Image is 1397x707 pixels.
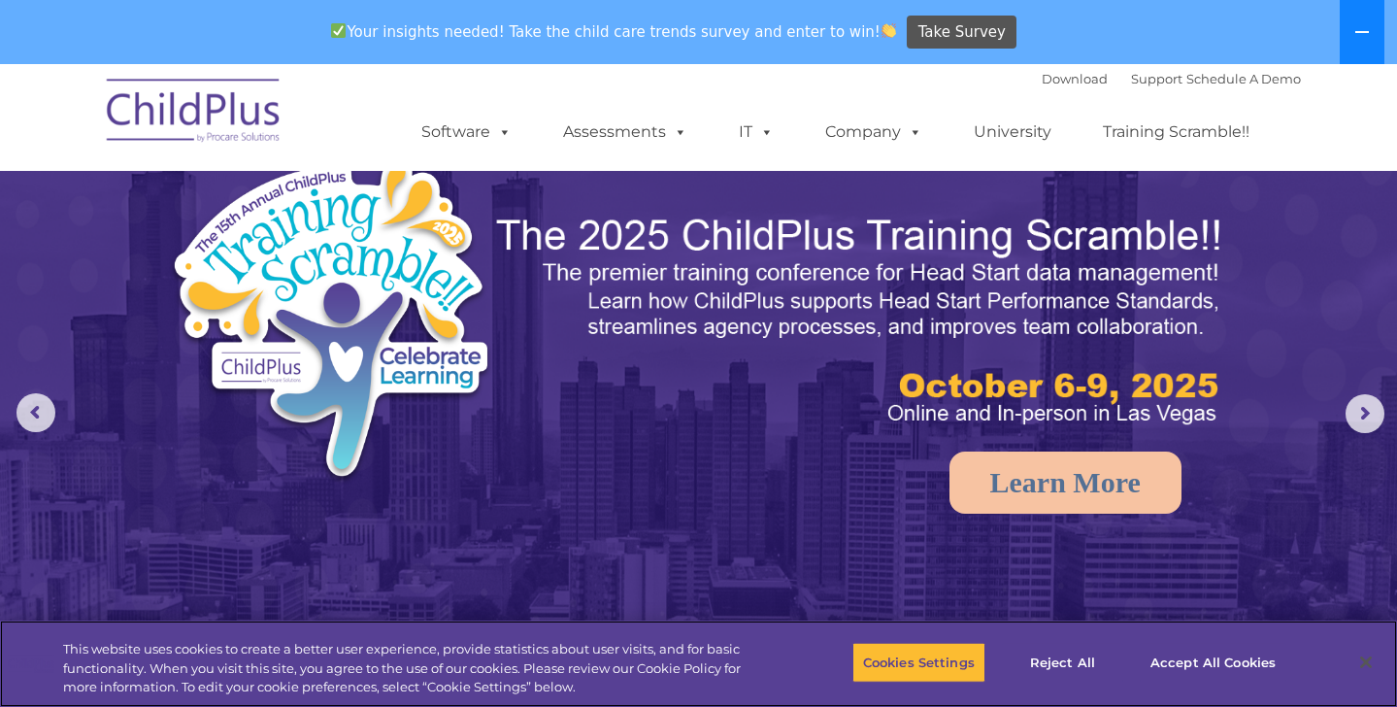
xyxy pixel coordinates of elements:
font: | [1042,71,1301,86]
span: Take Survey [918,16,1006,50]
a: University [954,113,1071,151]
button: Reject All [1002,642,1123,683]
a: Training Scramble!! [1083,113,1269,151]
img: ✅ [331,23,346,38]
img: ChildPlus by Procare Solutions [97,65,291,162]
a: Download [1042,71,1108,86]
a: Learn More [949,452,1181,514]
button: Cookies Settings [852,642,985,683]
button: Close [1345,641,1387,684]
div: This website uses cookies to create a better user experience, provide statistics about user visit... [63,640,768,697]
a: Software [402,113,531,151]
a: IT [719,113,793,151]
a: Take Survey [907,16,1016,50]
img: 👏 [881,23,896,38]
a: Schedule A Demo [1186,71,1301,86]
span: Your insights needed! Take the child care trends survey and enter to win! [323,13,905,50]
a: Assessments [544,113,707,151]
a: Company [806,113,942,151]
a: Support [1131,71,1182,86]
button: Accept All Cookies [1140,642,1286,683]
